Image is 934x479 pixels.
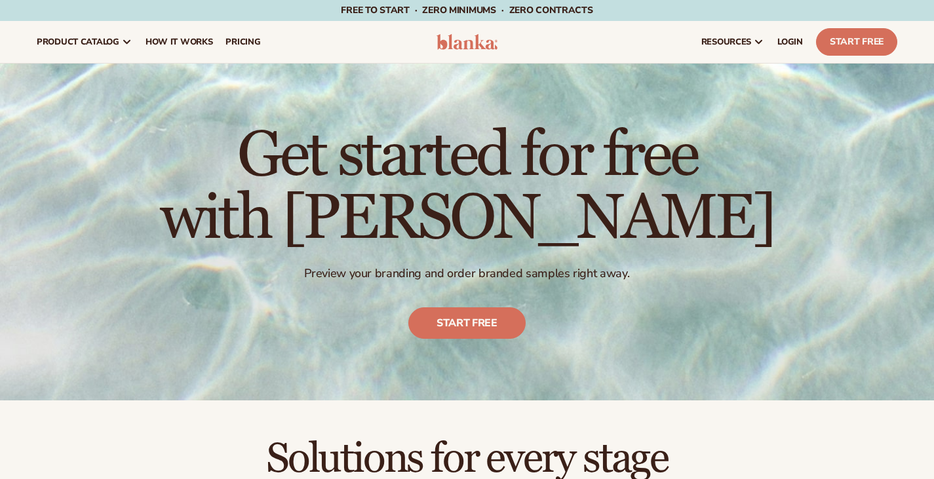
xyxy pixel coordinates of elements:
a: How It Works [139,21,220,63]
span: LOGIN [777,37,803,47]
span: product catalog [37,37,119,47]
a: product catalog [30,21,139,63]
a: Start Free [816,28,897,56]
span: pricing [225,37,260,47]
h1: Get started for free with [PERSON_NAME] [160,125,774,250]
a: LOGIN [771,21,809,63]
p: Preview your branding and order branded samples right away. [160,266,774,281]
span: resources [701,37,751,47]
a: resources [695,21,771,63]
img: logo [437,34,498,50]
a: pricing [219,21,267,63]
span: How It Works [146,37,213,47]
a: Start free [408,308,526,339]
span: Free to start · ZERO minimums · ZERO contracts [341,4,593,16]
